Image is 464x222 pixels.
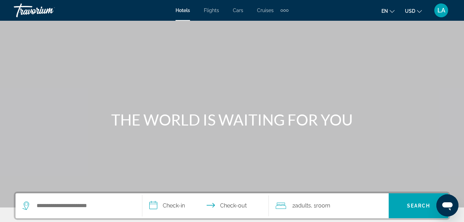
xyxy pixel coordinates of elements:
[204,8,219,13] a: Flights
[233,8,243,13] a: Cars
[316,202,330,209] span: Room
[311,201,330,211] span: , 1
[405,6,422,16] button: Change currency
[269,193,389,218] button: Travelers: 2 adults, 0 children
[142,193,269,218] button: Check in and out dates
[292,201,311,211] span: 2
[257,8,274,13] a: Cruises
[432,3,450,18] button: User Menu
[407,203,430,209] span: Search
[16,193,448,218] div: Search widget
[14,1,83,19] a: Travorium
[437,7,445,14] span: LA
[381,8,388,14] span: en
[405,8,415,14] span: USD
[176,8,190,13] a: Hotels
[281,5,288,16] button: Extra navigation items
[295,202,311,209] span: Adults
[436,194,458,216] iframe: Button to launch messaging window
[103,111,362,129] h1: THE WORLD IS WAITING FOR YOU
[389,193,448,218] button: Search
[381,6,395,16] button: Change language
